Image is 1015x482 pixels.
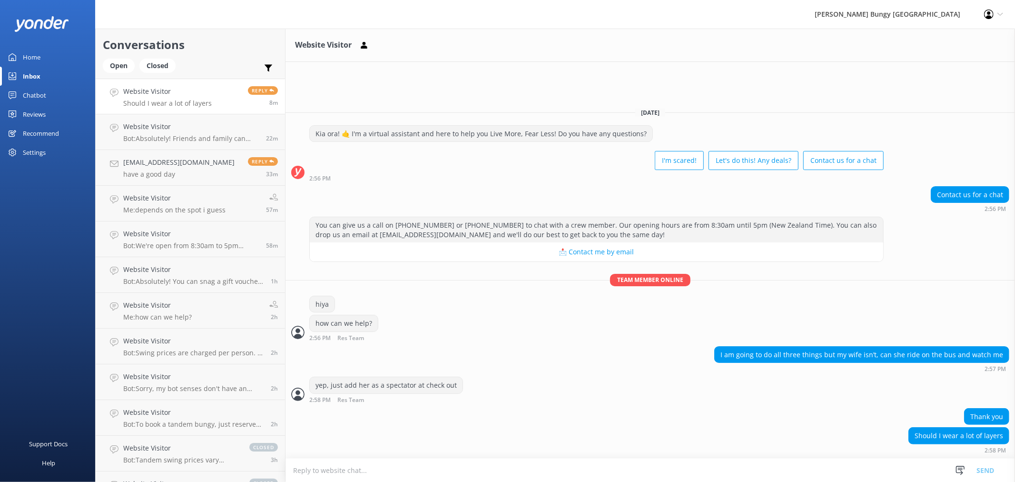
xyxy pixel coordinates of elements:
[985,206,1006,212] strong: 2:56 PM
[123,384,264,393] p: Bot: Sorry, my bot senses don't have an answer for that, please try and rephrase your question, I...
[714,365,1009,372] div: Sep 27 2025 02:57pm (UTC +12:00) Pacific/Auckland
[310,296,335,312] div: hiya
[123,121,259,132] h4: Website Visitor
[310,315,378,331] div: how can we help?
[123,134,259,143] p: Bot: Absolutely! Friends and family can come along for the ride. At [GEOGRAPHIC_DATA], spectating...
[123,407,264,418] h4: Website Visitor
[269,99,278,107] span: Sep 27 2025 02:58pm (UTC +12:00) Pacific/Auckland
[123,241,259,250] p: Bot: We're open from 8:30am to 5pm [GEOGRAPHIC_DATA] time. If you're looking to book an adrenalin...
[271,420,278,428] span: Sep 27 2025 12:29pm (UTC +12:00) Pacific/Auckland
[271,456,278,464] span: Sep 27 2025 11:16am (UTC +12:00) Pacific/Auckland
[266,206,278,214] span: Sep 27 2025 02:09pm (UTC +12:00) Pacific/Auckland
[310,242,883,261] button: 📩 Contact me by email
[309,175,884,181] div: Sep 27 2025 02:56pm (UTC +12:00) Pacific/Auckland
[123,456,240,464] p: Bot: Tandem swing prices vary based on location, activity, and fare type, and are charged per per...
[123,300,192,311] h4: Website Visitor
[23,86,46,105] div: Chatbot
[266,170,278,178] span: Sep 27 2025 02:33pm (UTC +12:00) Pacific/Auckland
[123,157,235,168] h4: [EMAIL_ADDRESS][DOMAIN_NAME]
[909,428,1009,444] div: Should I wear a lot of layers
[96,150,285,186] a: [EMAIL_ADDRESS][DOMAIN_NAME]have a good dayReply33m
[123,443,240,453] h4: Website Visitor
[266,241,278,250] span: Sep 27 2025 02:08pm (UTC +12:00) Pacific/Auckland
[309,176,331,181] strong: 2:56 PM
[96,79,285,114] a: Website VisitorShould I wear a lot of layersReply8m
[337,335,364,341] span: Res Team
[310,377,463,393] div: yep, just add her as a spectator at check out
[309,397,331,403] strong: 2:58 PM
[96,257,285,293] a: Website VisitorBot:Absolutely! You can snag a gift voucher at [URL][DOMAIN_NAME]. They're good fo...
[266,134,278,142] span: Sep 27 2025 02:44pm (UTC +12:00) Pacific/Auckland
[30,434,68,453] div: Support Docs
[96,186,285,221] a: Website VisitorMe:depends on the spot i guess57m
[123,99,212,108] p: Should I wear a lot of layers
[337,397,364,403] span: Res Team
[23,48,40,67] div: Home
[14,16,69,32] img: yonder-white-logo.png
[271,313,278,321] span: Sep 27 2025 12:58pm (UTC +12:00) Pacific/Auckland
[709,151,798,170] button: Let's do this! Any deals?
[123,372,264,382] h4: Website Visitor
[123,206,226,214] p: Me: depends on the spot i guess
[271,277,278,285] span: Sep 27 2025 02:01pm (UTC +12:00) Pacific/Auckland
[139,60,180,70] a: Closed
[103,59,135,73] div: Open
[139,59,176,73] div: Closed
[635,109,665,117] span: [DATE]
[248,157,278,166] span: Reply
[249,443,278,452] span: closed
[123,86,212,97] h4: Website Visitor
[96,114,285,150] a: Website VisitorBot:Absolutely! Friends and family can come along for the ride. At [GEOGRAPHIC_DAT...
[123,336,264,346] h4: Website Visitor
[123,349,264,357] p: Bot: Swing prices are charged per person. If you're going tandem, just book two spots for the sam...
[295,39,352,51] h3: Website Visitor
[931,205,1009,212] div: Sep 27 2025 02:56pm (UTC +12:00) Pacific/Auckland
[715,347,1009,363] div: I am going to do all three things but my wife isn’t, can she ride on the bus and watch me
[123,229,259,239] h4: Website Visitor
[96,364,285,400] a: Website VisitorBot:Sorry, my bot senses don't have an answer for that, please try and rephrase yo...
[23,105,46,124] div: Reviews
[96,221,285,257] a: Website VisitorBot:We're open from 8:30am to 5pm [GEOGRAPHIC_DATA] time. If you're looking to boo...
[271,384,278,392] span: Sep 27 2025 12:34pm (UTC +12:00) Pacific/Auckland
[42,453,55,472] div: Help
[248,86,278,95] span: Reply
[985,366,1006,372] strong: 2:57 PM
[96,400,285,436] a: Website VisitorBot:To book a tandem bungy, just reserve two individual spots for the same time an...
[96,436,285,472] a: Website VisitorBot:Tandem swing prices vary based on location, activity, and fare type, and are c...
[96,329,285,364] a: Website VisitorBot:Swing prices are charged per person. If you're going tandem, just book two spo...
[931,187,1009,203] div: Contact us for a chat
[103,60,139,70] a: Open
[310,126,652,142] div: Kia ora! 🤙 I'm a virtual assistant and here to help you Live More, Fear Less! Do you have any que...
[123,313,192,321] p: Me: how can we help?
[103,36,278,54] h2: Conversations
[803,151,884,170] button: Contact us for a chat
[23,143,46,162] div: Settings
[309,334,395,341] div: Sep 27 2025 02:56pm (UTC +12:00) Pacific/Auckland
[655,151,704,170] button: I'm scared!
[908,447,1009,453] div: Sep 27 2025 02:58pm (UTC +12:00) Pacific/Auckland
[610,274,690,286] span: Team member online
[310,217,883,242] div: You can give us a call on [PHONE_NUMBER] or [PHONE_NUMBER] to chat with a crew member. Our openin...
[23,67,40,86] div: Inbox
[123,193,226,203] h4: Website Visitor
[271,349,278,357] span: Sep 27 2025 12:52pm (UTC +12:00) Pacific/Auckland
[123,277,264,286] p: Bot: Absolutely! You can snag a gift voucher at [URL][DOMAIN_NAME]. They're good for 12 months an...
[123,420,264,429] p: Bot: To book a tandem bungy, just reserve two individual spots for the same time and leave a note...
[96,293,285,329] a: Website VisitorMe:how can we help?2h
[123,264,264,275] h4: Website Visitor
[309,335,331,341] strong: 2:56 PM
[123,170,235,179] p: have a good day
[23,124,59,143] div: Recommend
[985,448,1006,453] strong: 2:58 PM
[965,409,1009,425] div: Thank you
[309,396,463,403] div: Sep 27 2025 02:58pm (UTC +12:00) Pacific/Auckland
